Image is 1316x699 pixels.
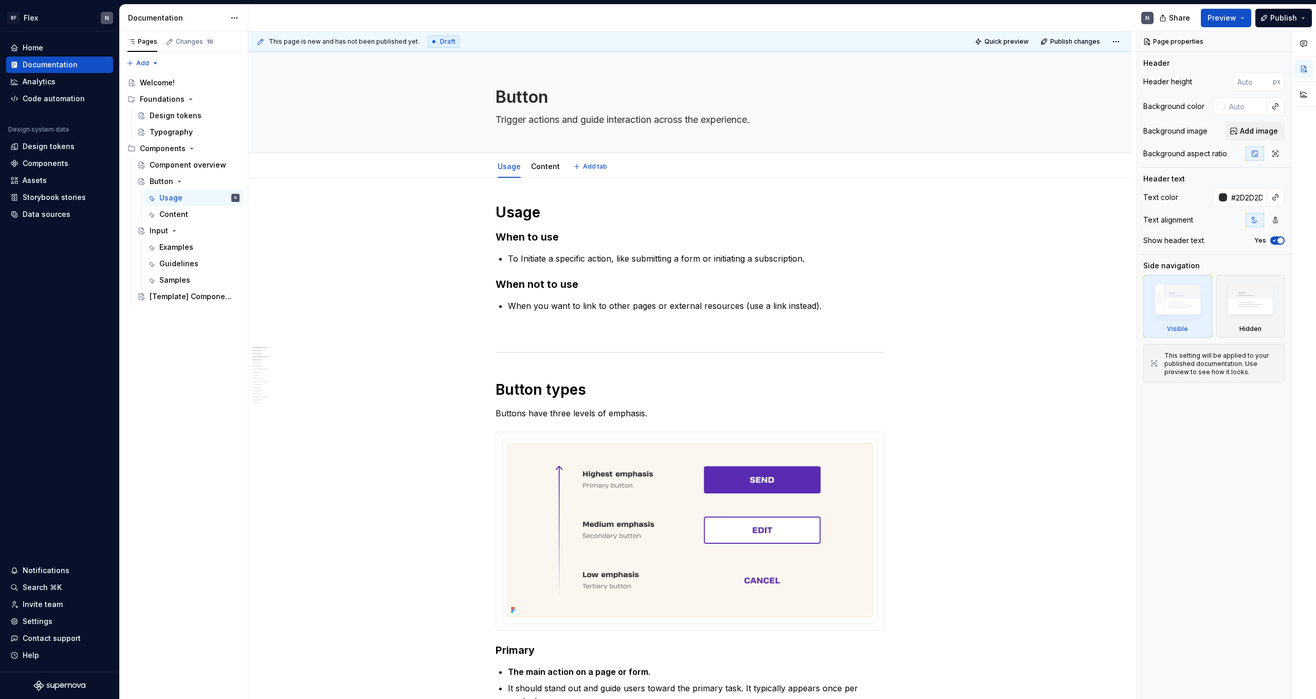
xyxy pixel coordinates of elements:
div: Foundations [123,91,244,107]
p: Buttons have three levels of emphasis. [496,407,884,419]
div: Visible [1167,325,1188,333]
div: Usage [493,155,525,177]
div: Analytics [23,77,56,87]
div: Pages [127,38,157,46]
div: Component overview [150,160,226,170]
div: Documentation [23,60,78,70]
a: Usage [498,162,521,171]
div: Side navigation [1143,261,1200,271]
div: Components [123,140,244,157]
span: Draft [440,38,455,46]
a: Input [133,223,244,239]
div: Hidden [1239,325,1262,333]
div: Visible [1143,275,1212,338]
div: Show header text [1143,235,1204,246]
button: Contact support [6,630,113,647]
div: Settings [23,616,52,627]
label: Yes [1254,236,1266,245]
a: Analytics [6,73,113,90]
a: [Template] Component name [133,288,244,305]
a: Content [143,206,244,223]
p: To Initiate a specific action, like submitting a form or initiating a subscription. [508,252,884,265]
button: Notifications [6,562,113,579]
textarea: Button [493,85,882,109]
span: Publish changes [1050,38,1100,46]
div: Samples [159,275,190,285]
div: Storybook stories [23,192,86,203]
div: Page tree [123,75,244,305]
button: Quick preview [972,34,1033,49]
button: Search ⌘K [6,579,113,596]
div: N [1145,14,1149,22]
button: Preview [1201,9,1251,27]
a: Design tokens [6,138,113,155]
input: Auto [1225,97,1267,116]
a: Button [133,173,244,190]
button: Help [6,647,113,664]
span: 10 [205,38,215,46]
div: Header [1143,58,1169,68]
a: Home [6,40,113,56]
h3: When to use [496,230,884,244]
div: Examples [159,242,193,252]
span: This page is new and has not been published yet. [269,38,419,46]
a: Examples [143,239,244,255]
a: Components [6,155,113,172]
a: Code automation [6,90,113,107]
a: Guidelines [143,255,244,272]
div: Background aspect ratio [1143,149,1227,159]
div: Guidelines [159,259,198,269]
textarea: Trigger actions and guide interaction across the experience. [493,112,882,128]
span: Quick preview [984,38,1029,46]
div: Invite team [23,599,63,610]
button: Add image [1225,122,1285,140]
div: Text alignment [1143,215,1193,225]
div: Design tokens [150,111,202,121]
button: Add [123,56,162,70]
a: Typography [133,124,244,140]
div: Flex [24,13,38,23]
div: Help [23,650,39,660]
div: N [105,14,109,22]
a: Design tokens [133,107,244,124]
input: Auto [1227,188,1267,207]
div: Typography [150,127,193,137]
a: Documentation [6,57,113,73]
p: When you want to link to other pages or external resources (use a link instead). [508,300,884,312]
span: Preview [1208,13,1236,23]
div: Content [527,155,564,177]
div: Background color [1143,101,1204,112]
h3: Primary [496,643,884,657]
span: Add image [1240,126,1278,136]
div: N [234,193,236,203]
span: Add [136,59,149,67]
p: . [508,666,884,678]
div: Foundations [140,94,185,104]
div: Welcome! [140,78,175,88]
a: Content [531,162,560,171]
a: Invite team [6,596,113,613]
div: Components [140,143,186,154]
div: Button [150,176,173,187]
a: Data sources [6,206,113,223]
input: Auto [1233,72,1273,91]
div: Usage [159,193,182,203]
button: Add tab [570,159,612,174]
h1: Button types [496,380,884,399]
div: Components [23,158,68,169]
h1: Usage [496,203,884,222]
div: [Template] Component name [150,291,234,302]
button: Publish changes [1037,34,1105,49]
h3: When not to use [496,277,884,291]
div: Notifications [23,565,69,576]
div: Hidden [1216,275,1285,338]
span: Publish [1270,13,1297,23]
a: UsageN [143,190,244,206]
span: Share [1169,13,1190,23]
strong: The main action on a page or form [508,667,648,677]
div: Home [23,43,43,53]
button: Publish [1255,9,1312,27]
a: Supernova Logo [34,680,85,691]
div: Data sources [23,209,70,219]
div: Content [159,209,188,219]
